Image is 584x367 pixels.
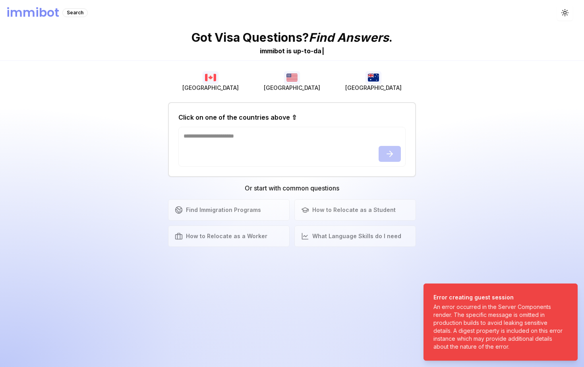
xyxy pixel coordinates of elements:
[178,113,297,122] h2: Click on one of the countries above ⇧
[203,71,219,84] img: Canada flag
[365,71,381,84] img: Australia flag
[62,8,88,17] div: Search
[433,293,565,301] div: Error creating guest session
[6,6,59,20] h1: immibot
[191,30,393,45] p: Got Visa Questions? .
[260,46,292,56] div: immibot is
[322,47,324,55] span: |
[345,84,402,92] span: [GEOGRAPHIC_DATA]
[168,183,416,193] h3: Or start with common questions
[284,71,300,84] img: USA flag
[293,47,321,55] span: u p - t o - d a
[433,303,565,351] div: An error occurred in the Server Components render. The specific message is omitted in production ...
[264,84,320,92] span: [GEOGRAPHIC_DATA]
[182,84,239,92] span: [GEOGRAPHIC_DATA]
[309,30,389,45] span: Find Answers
